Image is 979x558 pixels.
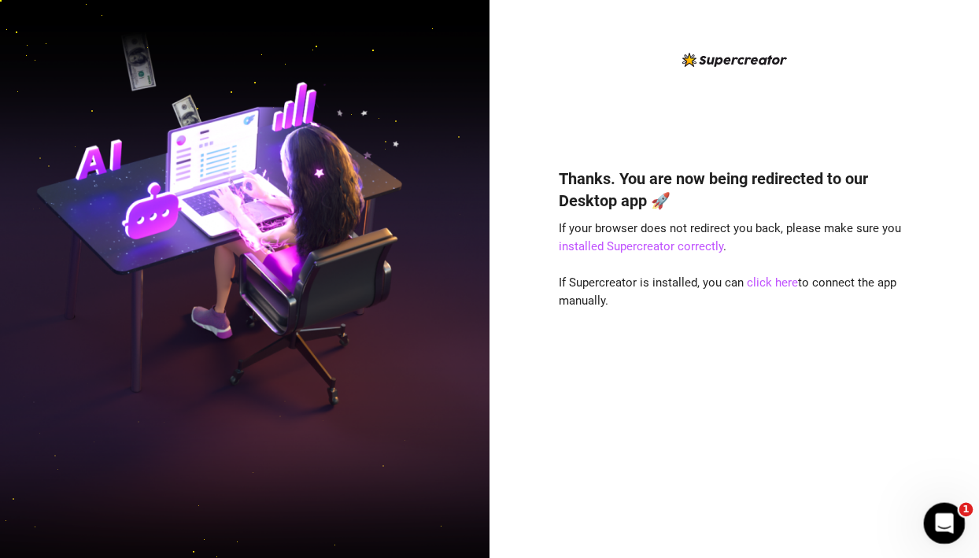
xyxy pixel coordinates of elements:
span: 1 [959,503,973,517]
h4: Thanks. You are now being redirected to our Desktop app 🚀 [559,168,910,212]
iframe: Intercom live chat [924,503,966,545]
img: logo-BBDzfeDw.svg [682,53,787,67]
a: installed Supercreator correctly [559,239,723,253]
span: If your browser does not redirect you back, please make sure you . [559,221,901,254]
span: If Supercreator is installed, you can to connect the app manually. [559,275,896,309]
a: click here [747,275,798,290]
